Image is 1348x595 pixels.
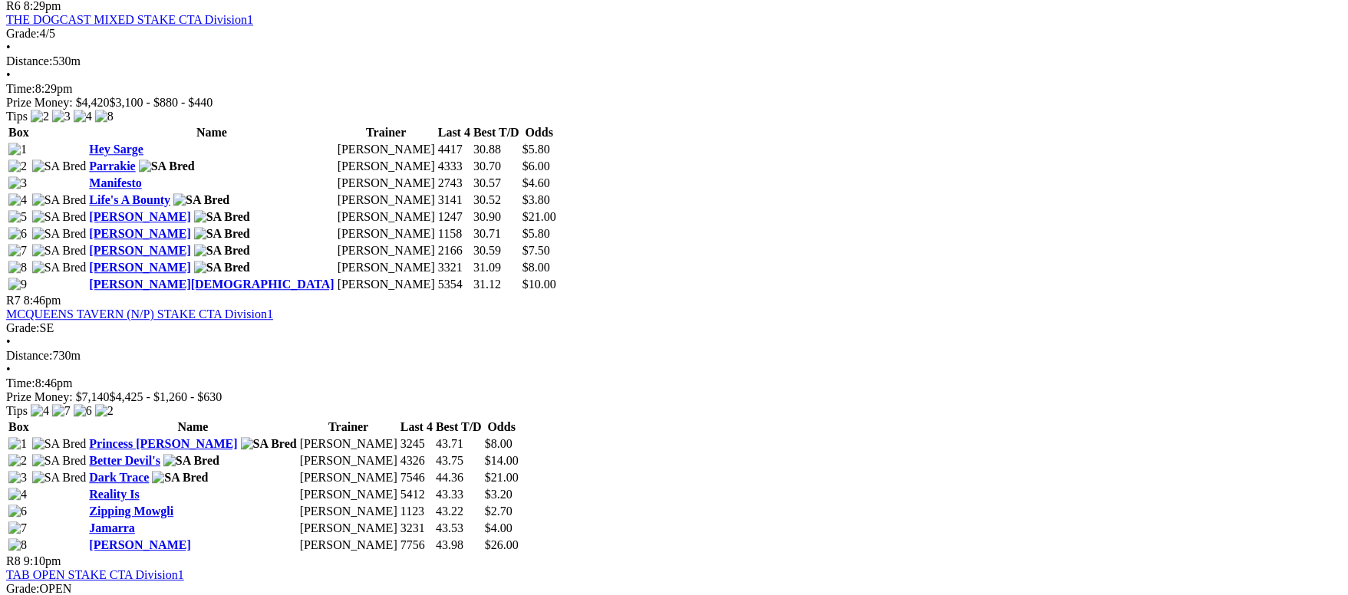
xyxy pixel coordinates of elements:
[437,176,471,191] td: 2743
[6,582,40,595] span: Grade:
[437,243,471,258] td: 2166
[299,487,398,502] td: [PERSON_NAME]
[89,143,143,156] a: Hey Sarge
[299,504,398,519] td: [PERSON_NAME]
[110,96,213,109] span: $3,100 - $880 - $440
[6,349,1342,363] div: 730m
[435,487,483,502] td: 43.33
[337,176,436,191] td: [PERSON_NAME]
[88,419,297,435] th: Name
[89,176,141,189] a: Manifesto
[337,226,436,242] td: [PERSON_NAME]
[299,537,398,553] td: [PERSON_NAME]
[6,321,40,334] span: Grade:
[485,521,513,534] span: $4.00
[400,453,433,468] td: 4326
[24,554,61,567] span: 9:10pm
[473,142,520,157] td: 30.88
[8,261,27,274] img: 8
[6,41,11,54] span: •
[31,110,49,123] img: 2
[6,404,28,417] span: Tips
[484,419,519,435] th: Odds
[473,277,520,292] td: 31.12
[32,227,87,241] img: SA Bred
[95,110,114,123] img: 8
[6,363,11,376] span: •
[32,244,87,258] img: SA Bred
[8,521,27,535] img: 7
[473,159,520,174] td: 30.70
[400,487,433,502] td: 5412
[89,261,190,274] a: [PERSON_NAME]
[24,294,61,307] span: 8:46pm
[522,227,550,240] span: $5.80
[6,68,11,81] span: •
[435,504,483,519] td: 43.22
[299,419,398,435] th: Trainer
[8,454,27,468] img: 2
[6,27,1342,41] div: 4/5
[522,193,550,206] span: $3.80
[8,159,27,173] img: 2
[437,209,471,225] td: 1247
[6,82,1342,96] div: 8:29pm
[6,82,35,95] span: Time:
[241,437,297,451] img: SA Bred
[6,554,21,567] span: R8
[337,243,436,258] td: [PERSON_NAME]
[8,210,27,224] img: 5
[110,390,222,403] span: $4,425 - $1,260 - $630
[8,437,27,451] img: 1
[95,404,114,418] img: 2
[8,488,27,501] img: 4
[522,261,550,274] span: $8.00
[435,470,483,485] td: 44.36
[522,176,550,189] span: $4.60
[400,521,433,536] td: 3231
[89,521,135,534] a: Jamarra
[435,453,483,468] td: 43.75
[89,278,334,291] a: [PERSON_NAME][DEMOGRAPHIC_DATA]
[8,227,27,241] img: 6
[337,192,436,208] td: [PERSON_NAME]
[337,159,436,174] td: [PERSON_NAME]
[522,210,556,223] span: $21.00
[6,110,28,123] span: Tips
[473,176,520,191] td: 30.57
[31,404,49,418] img: 4
[6,13,253,26] a: THE DOGCAST MIXED STAKE CTA Division1
[6,294,21,307] span: R7
[522,278,556,291] span: $10.00
[74,404,92,418] img: 6
[485,538,519,551] span: $26.00
[435,419,483,435] th: Best T/D
[473,192,520,208] td: 30.52
[74,110,92,123] img: 4
[152,471,208,485] img: SA Bred
[88,125,335,140] th: Name
[6,307,273,321] a: MCQUEENS TAVERN (N/P) STAKE CTA Division1
[299,436,398,452] td: [PERSON_NAME]
[6,54,1342,68] div: 530m
[437,226,471,242] td: 1158
[522,244,550,257] span: $7.50
[8,505,27,518] img: 6
[8,278,27,291] img: 9
[437,260,471,275] td: 3321
[485,454,519,467] span: $14.00
[337,260,436,275] td: [PERSON_NAME]
[299,453,398,468] td: [PERSON_NAME]
[400,504,433,519] td: 1123
[89,210,190,223] a: [PERSON_NAME]
[6,54,52,67] span: Distance:
[173,193,229,207] img: SA Bred
[337,125,436,140] th: Trainer
[89,437,237,450] a: Princess [PERSON_NAME]
[89,193,170,206] a: Life's A Bounty
[400,470,433,485] td: 7546
[8,538,27,552] img: 8
[89,159,135,173] a: Parrakie
[6,376,1342,390] div: 8:46pm
[485,488,513,501] span: $3.20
